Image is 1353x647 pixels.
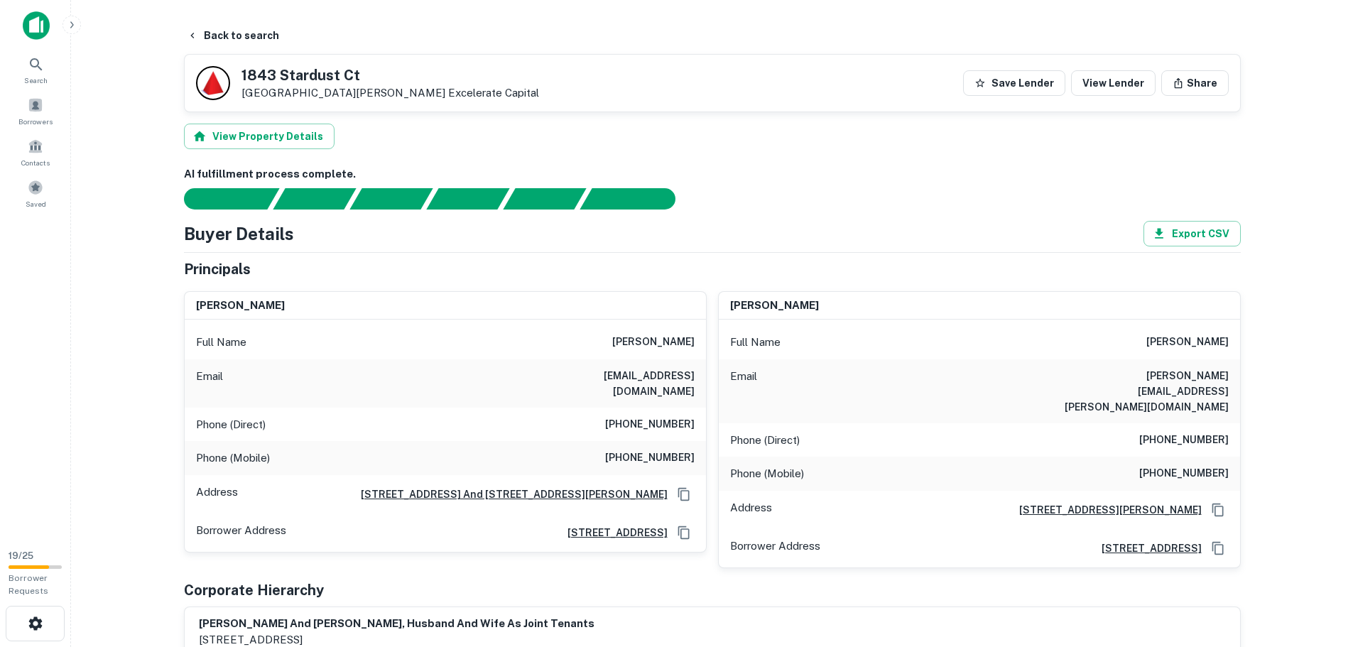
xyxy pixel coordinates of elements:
button: Export CSV [1143,221,1241,246]
div: Principals found, AI now looking for contact information... [426,188,509,210]
h6: [PERSON_NAME] [1146,334,1229,351]
h6: [PERSON_NAME][EMAIL_ADDRESS][PERSON_NAME][DOMAIN_NAME] [1058,368,1229,415]
span: 19 / 25 [9,550,33,561]
a: Excelerate Capital [448,87,539,99]
h6: [PHONE_NUMBER] [1139,432,1229,449]
h6: [PHONE_NUMBER] [605,450,695,467]
iframe: Chat Widget [1282,533,1353,602]
p: Full Name [196,334,246,351]
h6: [PHONE_NUMBER] [605,416,695,433]
h4: Buyer Details [184,221,294,246]
img: capitalize-icon.png [23,11,50,40]
div: Documents found, AI parsing details... [349,188,433,210]
button: Save Lender [963,70,1065,96]
a: [STREET_ADDRESS] And [STREET_ADDRESS][PERSON_NAME] [349,486,668,502]
a: Borrowers [4,92,67,130]
p: Phone (Direct) [196,416,266,433]
h6: [PERSON_NAME] [196,298,285,314]
span: Borrowers [18,116,53,127]
h5: 1843 Stardust Ct [241,68,539,82]
span: Saved [26,198,46,210]
button: Share [1161,70,1229,96]
h6: [PERSON_NAME] [612,334,695,351]
span: Search [24,75,48,86]
a: Saved [4,174,67,212]
a: Search [4,50,67,89]
button: View Property Details [184,124,335,149]
a: [STREET_ADDRESS][PERSON_NAME] [1008,502,1202,518]
h6: [EMAIL_ADDRESS][DOMAIN_NAME] [524,368,695,399]
p: Address [196,484,238,505]
h6: [PERSON_NAME] [730,298,819,314]
h6: AI fulfillment process complete. [184,166,1241,183]
h6: [PERSON_NAME] and [PERSON_NAME], husband and wife as joint tenants [199,616,594,632]
p: Phone (Direct) [730,432,800,449]
p: Full Name [730,334,781,351]
a: [STREET_ADDRESS] [556,525,668,540]
p: Phone (Mobile) [196,450,270,467]
h5: Principals [184,259,251,280]
button: Copy Address [673,484,695,505]
div: Principals found, still searching for contact information. This may take time... [503,188,586,210]
button: Back to search [181,23,285,48]
p: Borrower Address [196,522,286,543]
a: View Lender [1071,70,1156,96]
p: Address [730,499,772,521]
p: Email [196,368,223,399]
button: Copy Address [1207,499,1229,521]
button: Copy Address [673,522,695,543]
div: Sending borrower request to AI... [167,188,273,210]
a: Contacts [4,133,67,171]
span: Borrower Requests [9,573,48,596]
a: [STREET_ADDRESS] [1090,540,1202,556]
span: Contacts [21,157,50,168]
h5: Corporate Hierarchy [184,580,324,601]
p: Borrower Address [730,538,820,559]
p: [GEOGRAPHIC_DATA][PERSON_NAME] [241,87,539,99]
h6: [PHONE_NUMBER] [1139,465,1229,482]
button: Copy Address [1207,538,1229,559]
p: Phone (Mobile) [730,465,804,482]
p: Email [730,368,757,415]
div: Your request is received and processing... [273,188,356,210]
div: AI fulfillment process complete. [580,188,692,210]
